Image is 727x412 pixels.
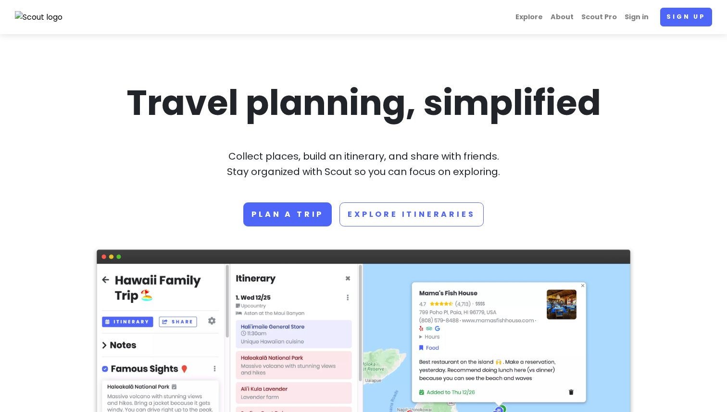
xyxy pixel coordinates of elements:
[15,11,63,24] img: Scout logo
[577,8,621,26] a: Scout Pro
[97,149,630,179] p: Collect places, build an itinerary, and share with friends. Stay organized with Scout so you can ...
[660,8,712,26] a: Sign up
[339,202,483,226] a: Explore Itineraries
[512,8,547,26] a: Explore
[621,8,652,26] a: Sign in
[243,202,332,226] a: Plan a trip
[97,80,630,125] h1: Travel planning, simplified
[547,8,577,26] a: About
